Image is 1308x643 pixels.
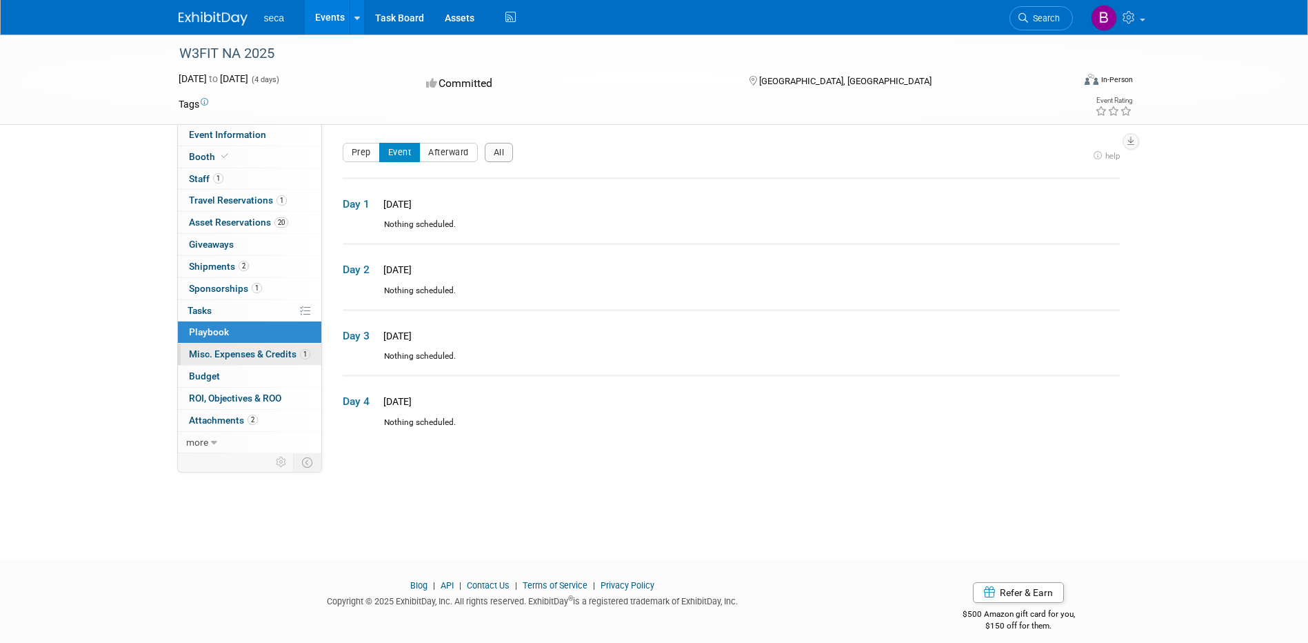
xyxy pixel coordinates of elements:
[343,394,377,409] span: Day 4
[248,415,258,425] span: 2
[379,199,412,210] span: [DATE]
[178,432,321,453] a: more
[422,72,727,96] div: Committed
[178,212,321,233] a: Asset Reservations20
[213,173,223,184] span: 1
[189,393,281,404] span: ROI, Objectives & ROO
[239,261,249,271] span: 2
[179,97,208,111] td: Tags
[189,261,249,272] span: Shipments
[270,453,294,471] td: Personalize Event Tab Strip
[343,328,377,344] span: Day 3
[1091,5,1117,31] img: Bob Surface
[419,143,478,162] button: Afterward
[907,600,1130,631] div: $500 Amazon gift card for you,
[179,12,248,26] img: ExhibitDay
[379,264,412,275] span: [DATE]
[973,582,1064,603] a: Refer & Earn
[759,76,932,86] span: [GEOGRAPHIC_DATA], [GEOGRAPHIC_DATA]
[523,580,587,591] a: Terms of Service
[178,321,321,343] a: Playbook
[992,72,1134,92] div: Event Format
[343,350,1120,375] div: Nothing scheduled.
[186,437,208,448] span: more
[178,410,321,431] a: Attachments2
[189,415,258,426] span: Attachments
[178,366,321,387] a: Budget
[276,195,287,206] span: 1
[379,143,421,162] button: Event
[178,234,321,255] a: Giveaways
[379,396,412,407] span: [DATE]
[343,262,377,277] span: Day 2
[343,285,1120,309] div: Nothing scheduled.
[189,326,229,337] span: Playbook
[179,73,248,84] span: [DATE] [DATE]
[207,73,220,84] span: to
[178,278,321,299] a: Sponsorships1
[178,190,321,211] a: Travel Reservations1
[1100,75,1133,85] div: In-Person
[441,580,454,591] a: API
[410,580,427,591] a: Blog
[485,143,514,162] button: All
[1009,6,1073,30] a: Search
[188,305,212,316] span: Tasks
[250,75,279,84] span: (4 days)
[293,453,321,471] td: Toggle Event Tabs
[1095,97,1132,104] div: Event Rating
[379,330,412,342] span: [DATE]
[178,124,321,146] a: Event Information
[189,195,287,206] span: Travel Reservations
[179,592,887,608] div: Copyright © 2025 ExhibitDay, Inc. All rights reserved. ExhibitDay is a registered trademark of Ex...
[601,580,654,591] a: Privacy Policy
[189,217,288,228] span: Asset Reservations
[512,580,521,591] span: |
[174,41,1052,66] div: W3FIT NA 2025
[189,129,266,140] span: Event Information
[907,620,1130,632] div: $150 off for them.
[189,283,262,294] span: Sponsorships
[1028,13,1060,23] span: Search
[178,388,321,409] a: ROI, Objectives & ROO
[189,370,220,382] span: Budget
[456,580,465,591] span: |
[343,197,377,212] span: Day 1
[343,143,380,162] button: Prep
[343,417,1120,441] div: Nothing scheduled.
[178,146,321,168] a: Booth
[300,349,310,359] span: 1
[1105,151,1120,161] span: help
[189,348,310,359] span: Misc. Expenses & Credits
[590,580,598,591] span: |
[568,595,573,602] sup: ®
[178,256,321,277] a: Shipments2
[274,217,288,228] span: 20
[467,580,510,591] a: Contact Us
[178,344,321,365] a: Misc. Expenses & Credits1
[1085,74,1098,85] img: Format-Inperson.png
[178,300,321,321] a: Tasks
[189,173,223,184] span: Staff
[252,283,262,293] span: 1
[430,580,439,591] span: |
[343,219,1120,243] div: Nothing scheduled.
[189,151,231,162] span: Booth
[189,239,234,250] span: Giveaways
[178,168,321,190] a: Staff1
[264,12,285,23] span: seca
[221,152,228,160] i: Booth reservation complete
